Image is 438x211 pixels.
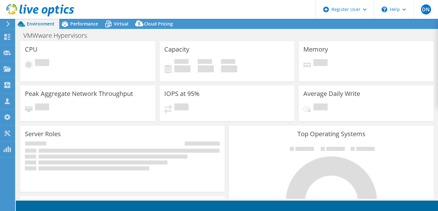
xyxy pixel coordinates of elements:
[25,130,61,137] h3: Server Roles
[303,46,328,53] h3: Memory
[35,103,49,112] span: Pending
[164,46,189,53] h3: Capacity
[114,21,128,27] span: Virtual
[303,90,360,97] h3: Average Daily Write
[174,59,189,65] span: Used
[27,21,55,27] span: Environment
[221,59,235,65] span: Total
[144,21,173,27] span: Cloud Pricing
[20,32,97,39] h1: VMWware Hypervisors
[25,90,133,97] h3: Peak Aggregate Network Throughput
[313,59,328,68] span: Pending
[198,65,214,72] h4: 0 GiB
[164,90,200,97] h3: IOPS at 95%
[70,21,98,27] span: Performance
[234,130,429,137] h3: Top Operating Systems
[174,65,190,72] h4: 0 GiB
[25,46,38,53] h3: CPU
[174,103,189,112] span: Pending
[421,4,431,14] span: DN
[221,65,237,72] h4: 0 GiB
[198,59,212,65] span: Free
[313,103,328,112] span: Pending
[35,59,49,68] span: Pending
[382,7,387,12] svg: \n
